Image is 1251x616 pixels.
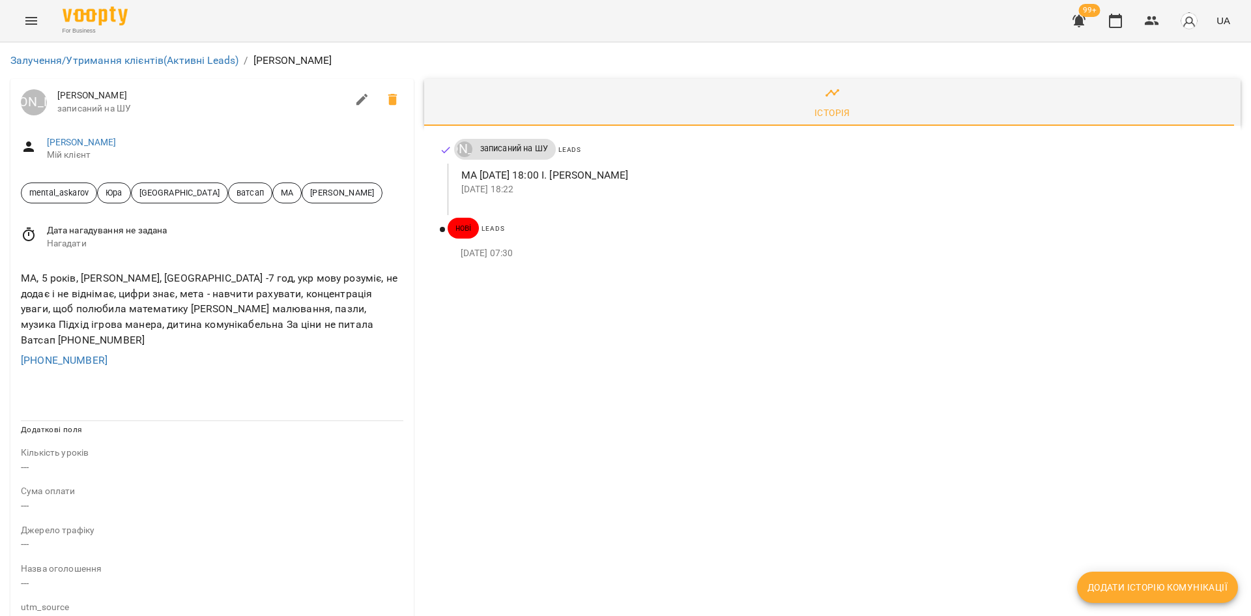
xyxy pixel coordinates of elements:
p: --- [21,536,403,552]
nav: breadcrumb [10,53,1241,68]
p: field-description [21,485,403,498]
div: Юрій Тимочко [457,141,472,157]
a: [PERSON_NAME] [21,89,47,115]
span: Юра [98,186,130,199]
span: Мій клієнт [47,149,403,162]
span: МА [273,186,301,199]
button: UA [1211,8,1235,33]
img: avatar_s.png [1180,12,1198,30]
span: записаний на ШУ [57,102,347,115]
p: [DATE] 07:30 [461,247,1220,260]
p: --- [21,460,403,475]
span: Нагадати [47,237,403,250]
img: Voopty Logo [63,7,128,25]
span: Дата нагадування не задана [47,224,403,237]
div: Юрій Тимочко [21,89,47,115]
span: Додаткові поля [21,425,82,434]
div: МА, 5 років, [PERSON_NAME], [GEOGRAPHIC_DATA] -7 год, укр мову розуміє, не додає і не віднімає, ц... [18,268,406,350]
span: нові [448,222,480,234]
span: UA [1216,14,1230,27]
a: [PHONE_NUMBER] [21,354,108,366]
span: mental_askarov [22,186,96,199]
span: Leads [482,225,504,232]
span: ватсап [229,186,272,199]
a: [PERSON_NAME] [454,141,472,157]
span: Leads [558,146,581,153]
span: записаний на ШУ [472,143,556,154]
button: Додати історію комунікації [1077,572,1238,603]
p: field-description [21,447,403,460]
li: / [244,53,248,68]
span: 99+ [1079,4,1100,17]
p: [DATE] 18:22 [461,183,1220,196]
span: For Business [63,27,128,35]
a: [PERSON_NAME] [47,137,117,147]
p: --- [21,576,403,591]
p: --- [21,498,403,514]
p: field-description [21,563,403,576]
span: [GEOGRAPHIC_DATA] [132,186,228,199]
p: field-description [21,524,403,537]
span: [PERSON_NAME] [57,89,347,102]
a: Залучення/Утримання клієнтів(Активні Leads) [10,54,238,66]
span: [PERSON_NAME] [302,186,382,199]
span: Додати історію комунікації [1087,579,1228,595]
p: [PERSON_NAME] [253,53,332,68]
button: Menu [16,5,47,37]
p: field-description [21,601,403,614]
p: МА [DATE] 18:00 І. [PERSON_NAME] [461,168,1220,183]
div: Історія [814,105,850,121]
